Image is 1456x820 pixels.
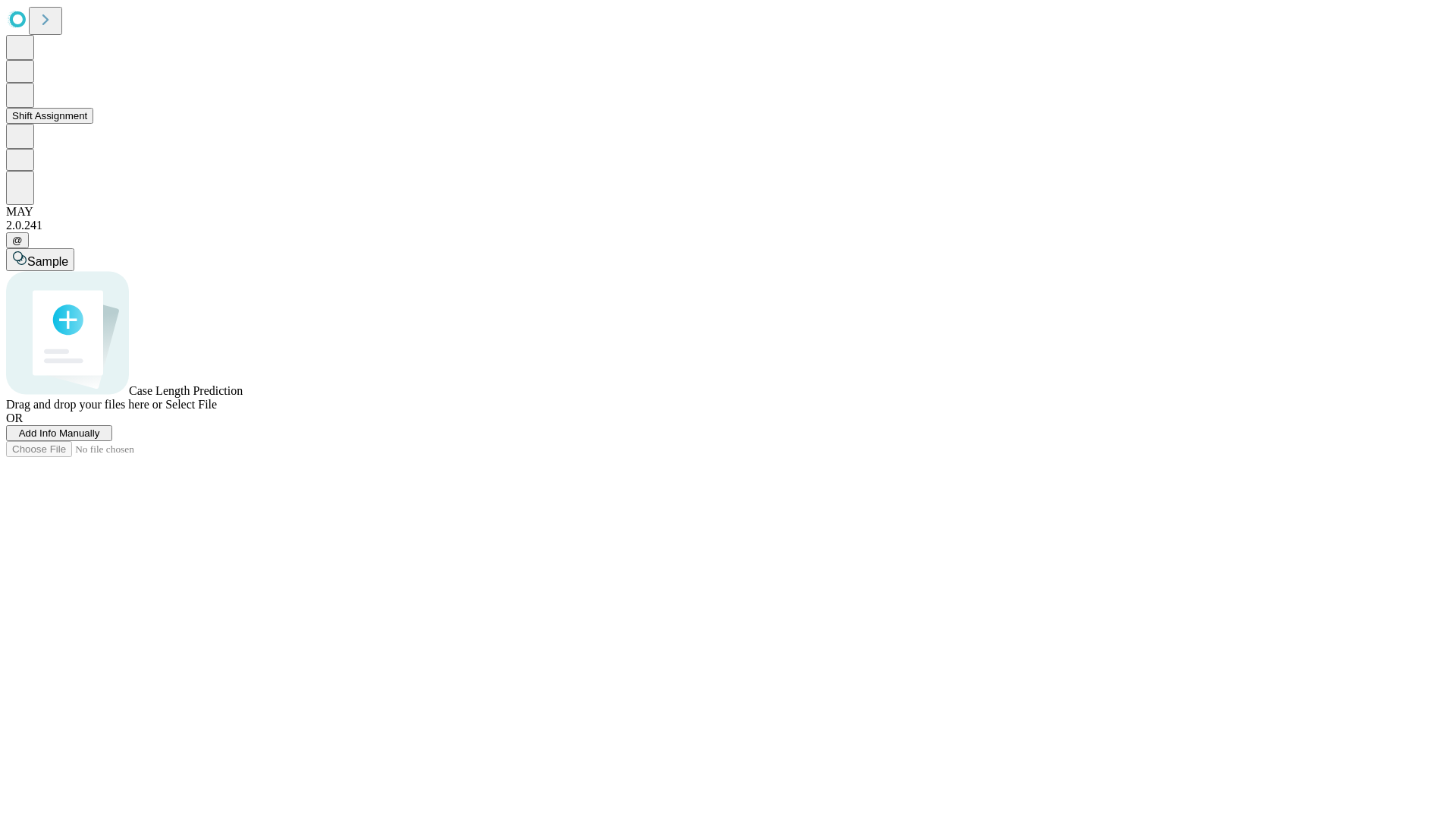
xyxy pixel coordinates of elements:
[165,398,217,411] span: Select File
[6,248,74,271] button: Sample
[6,412,23,424] span: OR
[129,384,243,397] span: Case Length Prediction
[27,255,68,268] span: Sample
[6,232,29,248] button: @
[6,219,1450,232] div: 2.0.241
[6,205,1450,219] div: MAY
[6,398,162,411] span: Drag and drop your files here or
[6,425,112,441] button: Add Info Manually
[6,108,93,124] button: Shift Assignment
[12,235,23,246] span: @
[19,427,100,439] span: Add Info Manually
